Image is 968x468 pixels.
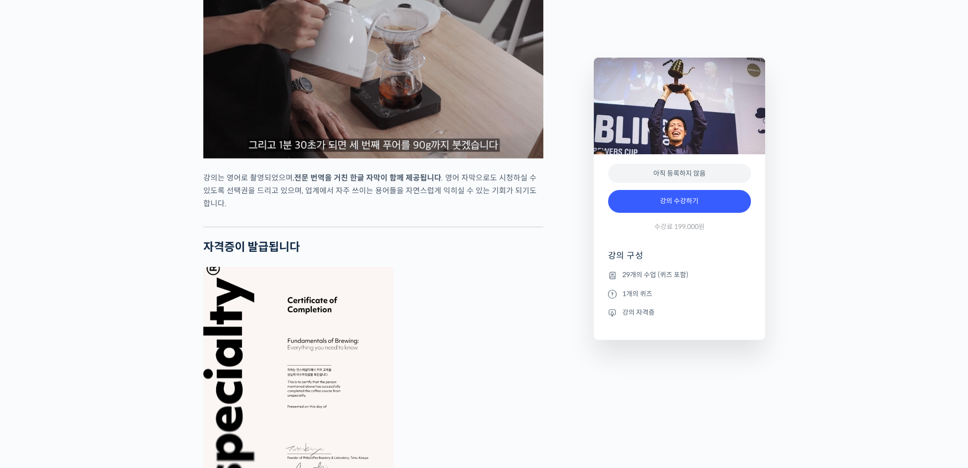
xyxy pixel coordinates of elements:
span: 홈 [30,316,36,324]
strong: 자격증이 발급됩니다 [203,240,300,254]
a: 강의 수강하기 [608,190,751,213]
li: 29개의 수업 (퀴즈 포함) [608,269,751,281]
a: 대화 [63,302,123,326]
p: 강의는 영어로 촬영되었으며, . 영어 자막으로도 시청하실 수 있도록 선택권을 드리고 있으며, 업계에서 자주 쓰이는 용어들을 자연스럽게 익히실 수 있는 기회가 되기도 합니다. [203,171,543,210]
span: 설정 [147,316,159,324]
a: 설정 [123,302,183,326]
span: 대화 [87,317,99,324]
strong: 전문 번역을 거친 한글 자막이 함께 제공됩니다 [294,173,441,183]
li: 1개의 퀴즈 [608,288,751,299]
li: 강의 자격증 [608,307,751,318]
a: 홈 [3,302,63,326]
span: 수강료 199,000원 [654,222,705,231]
h4: 강의 구성 [608,250,751,269]
div: 아직 등록하지 않음 [608,164,751,183]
